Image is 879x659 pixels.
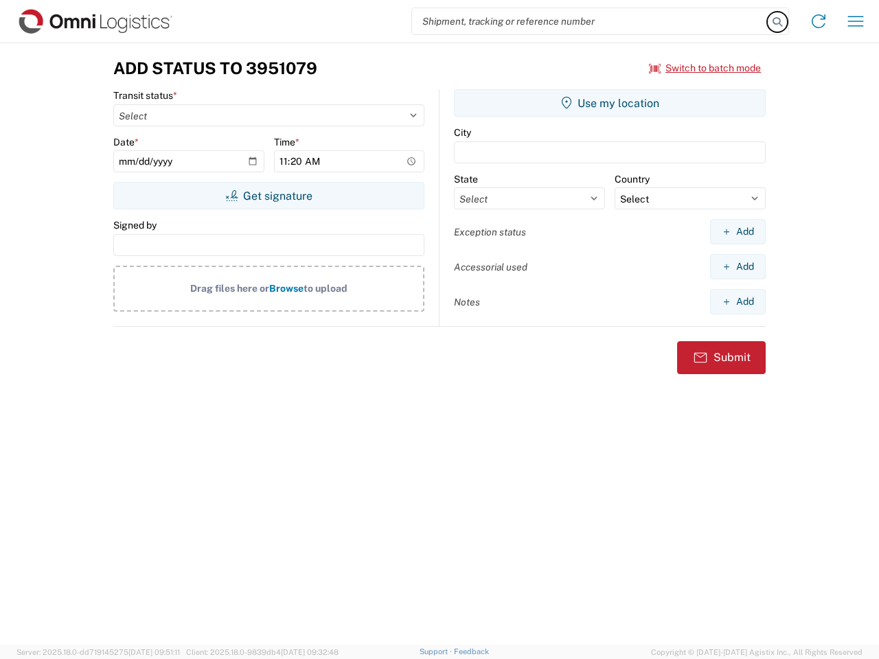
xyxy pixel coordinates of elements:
[113,136,139,148] label: Date
[710,254,766,279] button: Add
[710,219,766,244] button: Add
[269,283,304,294] span: Browse
[281,648,339,656] span: [DATE] 09:32:48
[113,182,424,209] button: Get signature
[710,289,766,314] button: Add
[649,57,761,80] button: Switch to batch mode
[651,646,863,658] span: Copyright © [DATE]-[DATE] Agistix Inc., All Rights Reserved
[454,647,489,656] a: Feedback
[454,296,480,308] label: Notes
[304,283,347,294] span: to upload
[420,647,454,656] a: Support
[113,58,317,78] h3: Add Status to 3951079
[274,136,299,148] label: Time
[412,8,768,34] input: Shipment, tracking or reference number
[454,173,478,185] label: State
[16,648,180,656] span: Server: 2025.18.0-dd719145275
[190,283,269,294] span: Drag files here or
[454,261,527,273] label: Accessorial used
[677,341,766,374] button: Submit
[113,89,177,102] label: Transit status
[615,173,650,185] label: Country
[186,648,339,656] span: Client: 2025.18.0-9839db4
[454,89,766,117] button: Use my location
[454,226,526,238] label: Exception status
[128,648,180,656] span: [DATE] 09:51:11
[454,126,471,139] label: City
[113,219,157,231] label: Signed by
